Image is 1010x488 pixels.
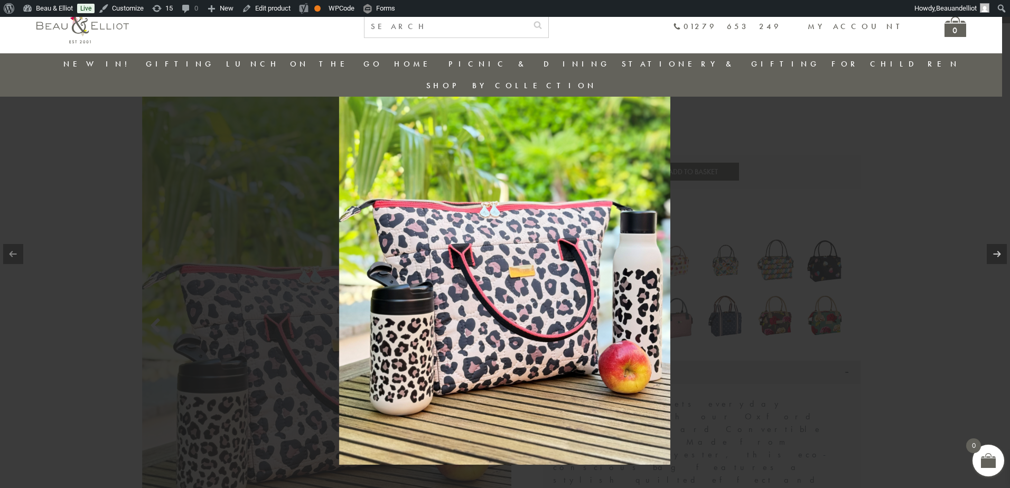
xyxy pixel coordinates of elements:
[944,16,966,37] a: 0
[936,4,977,12] span: Beauandelliot
[63,59,134,69] a: New in!
[364,16,527,37] input: SEARCH
[673,22,781,31] a: 01279 653 249
[36,8,129,43] img: logo
[831,59,960,69] a: For Children
[394,59,436,69] a: Home
[77,4,95,13] a: Live
[3,244,23,264] a: Previous
[448,59,610,69] a: Picnic & Dining
[226,59,382,69] a: Lunch On The Go
[146,59,214,69] a: Gifting
[339,23,670,465] img: 19-scaled.jpg
[987,244,1007,264] a: Next
[426,80,597,91] a: Shop by collection
[622,59,820,69] a: Stationery & Gifting
[314,5,321,12] div: OK
[966,438,981,453] span: 0
[808,21,908,32] a: My account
